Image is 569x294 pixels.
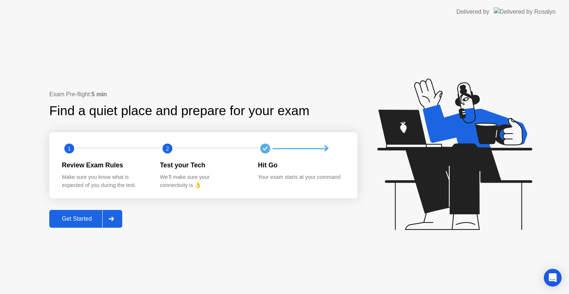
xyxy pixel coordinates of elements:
[494,7,556,16] img: Delivered by Rosalyn
[544,269,562,287] div: Open Intercom Messenger
[258,160,344,170] div: Hit Go
[51,216,102,222] div: Get Started
[91,91,107,97] b: 5 min
[49,101,310,121] div: Find a quiet place and prepare for your exam
[62,160,148,170] div: Review Exam Rules
[456,7,489,16] div: Delivered by
[160,173,246,189] div: We’ll make sure your connectivity is 👌
[62,173,148,189] div: Make sure you know what is expected of you during the test.
[160,160,246,170] div: Test your Tech
[49,90,357,99] div: Exam Pre-flight:
[68,145,71,152] text: 1
[49,210,122,228] button: Get Started
[166,145,169,152] text: 2
[258,173,344,181] div: Your exam starts at your command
